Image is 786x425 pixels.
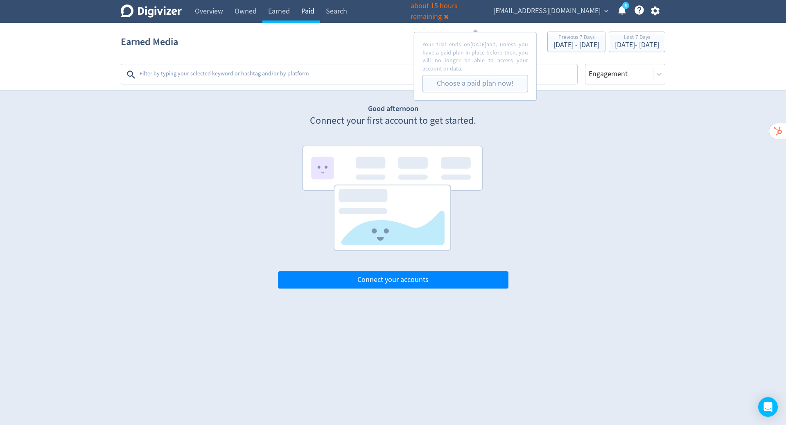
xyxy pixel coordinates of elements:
span: [EMAIL_ADDRESS][DOMAIN_NAME] [493,5,601,18]
div: Last 7 Days [615,34,659,41]
div: Open Intercom Messenger [758,397,778,417]
div: Previous 7 Days [553,34,599,41]
p: Your trial ends on [DATE] and, unless you have a paid plan in place before then, you will no long... [422,41,528,73]
button: Choose a paid plan now! [422,75,528,92]
a: Connect your accounts [278,275,508,284]
span: Connect your accounts [357,276,429,284]
p: Connect your first account to get started. [278,114,508,128]
span: about 15 hours remaining [411,1,458,21]
button: Previous 7 Days[DATE] - [DATE] [547,32,605,52]
span: expand_more [603,7,610,15]
button: [EMAIL_ADDRESS][DOMAIN_NAME] [490,5,610,18]
h1: Earned Media [121,29,178,55]
div: [DATE] - [DATE] [553,41,599,49]
button: Last 7 Days[DATE]- [DATE] [609,32,665,52]
text: 5 [625,3,627,9]
button: Connect your accounts [278,271,508,289]
h1: Good afternoon [278,104,508,114]
a: Choose a paid plan now! [437,79,513,88]
a: 5 [622,2,629,9]
div: [DATE] - [DATE] [615,41,659,49]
